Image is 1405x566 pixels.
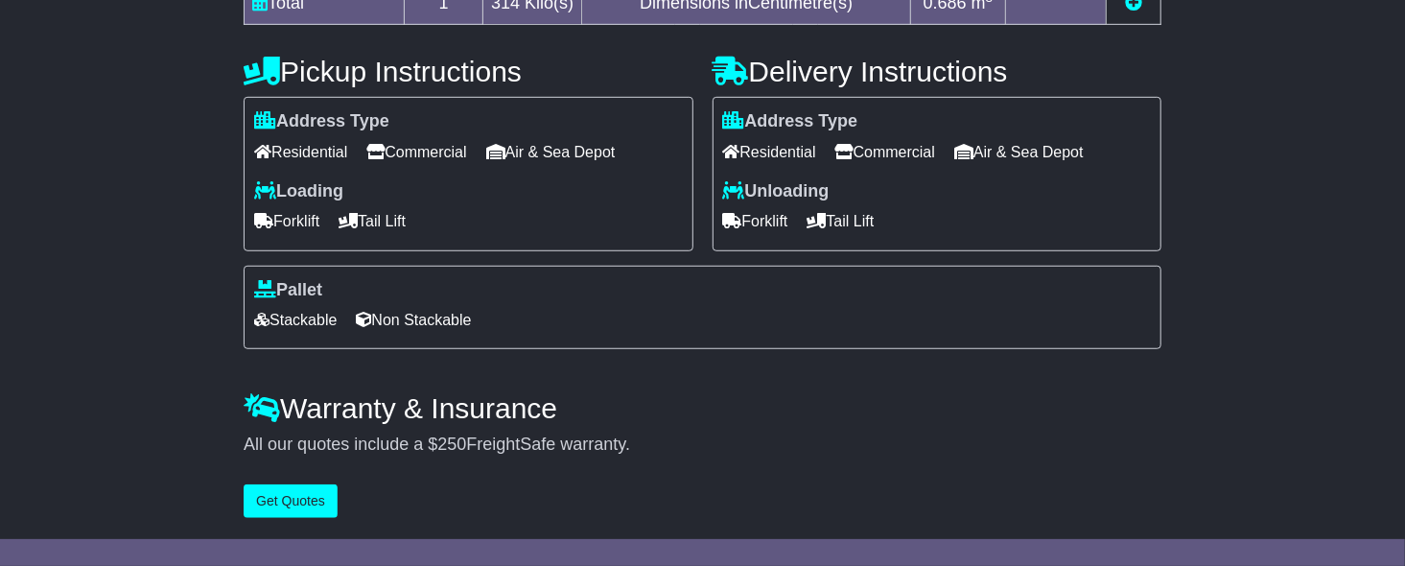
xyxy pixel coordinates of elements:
h4: Pickup Instructions [244,56,692,87]
span: Forklift [254,206,319,236]
span: Non Stackable [356,305,471,335]
span: Residential [723,137,816,167]
label: Address Type [723,111,858,132]
label: Unloading [723,181,830,202]
label: Loading [254,181,343,202]
span: Stackable [254,305,337,335]
label: Pallet [254,280,322,301]
label: Address Type [254,111,389,132]
h4: Warranty & Insurance [244,392,1161,424]
span: Air & Sea Depot [486,137,616,167]
button: Get Quotes [244,484,338,518]
span: Forklift [723,206,788,236]
span: Tail Lift [808,206,875,236]
span: Commercial [835,137,935,167]
span: Air & Sea Depot [954,137,1084,167]
span: Tail Lift [339,206,406,236]
span: Commercial [366,137,466,167]
span: 250 [437,435,466,454]
h4: Delivery Instructions [713,56,1161,87]
span: Residential [254,137,347,167]
div: All our quotes include a $ FreightSafe warranty. [244,435,1161,456]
